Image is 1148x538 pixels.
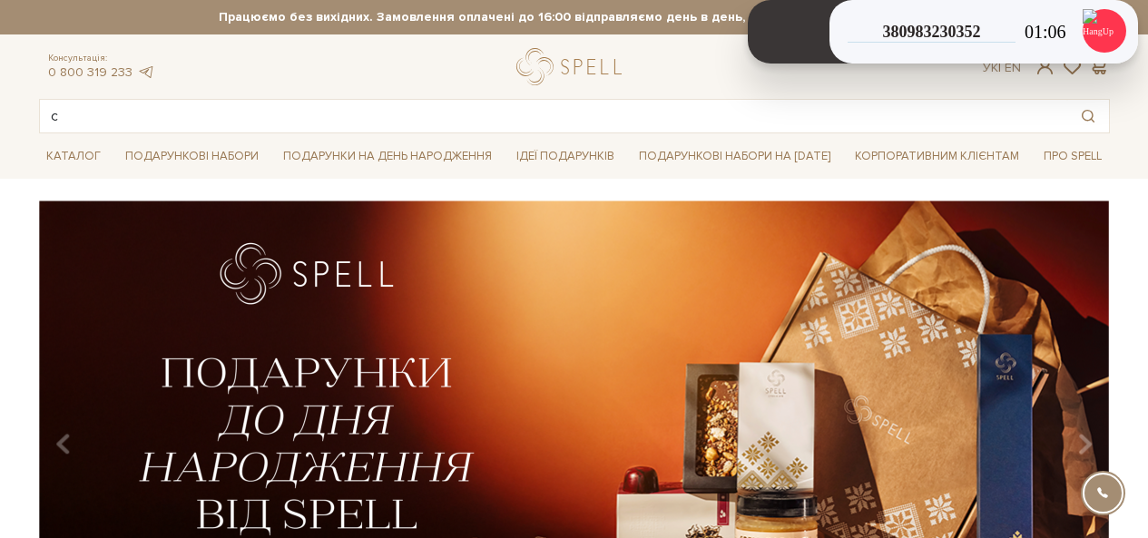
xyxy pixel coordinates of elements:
[48,53,155,64] span: Консультація:
[137,64,155,80] a: telegram
[1036,142,1109,171] a: Про Spell
[48,64,132,80] a: 0 800 319 233
[40,100,1067,132] input: Пошук товару у каталозі
[848,141,1026,171] a: Корпоративним клієнтам
[39,142,108,171] a: Каталог
[39,9,1110,25] strong: Працюємо без вихідних. Замовлення оплачені до 16:00 відправляємо день в день, після 16:00 - насту...
[509,142,622,171] a: Ідеї подарунків
[998,60,1001,75] span: |
[983,60,1021,76] div: Ук
[632,141,838,171] a: Подарункові набори на [DATE]
[1005,60,1021,75] a: En
[1067,100,1109,132] button: Пошук товару у каталозі
[276,142,499,171] a: Подарунки на День народження
[118,142,266,171] a: Подарункові набори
